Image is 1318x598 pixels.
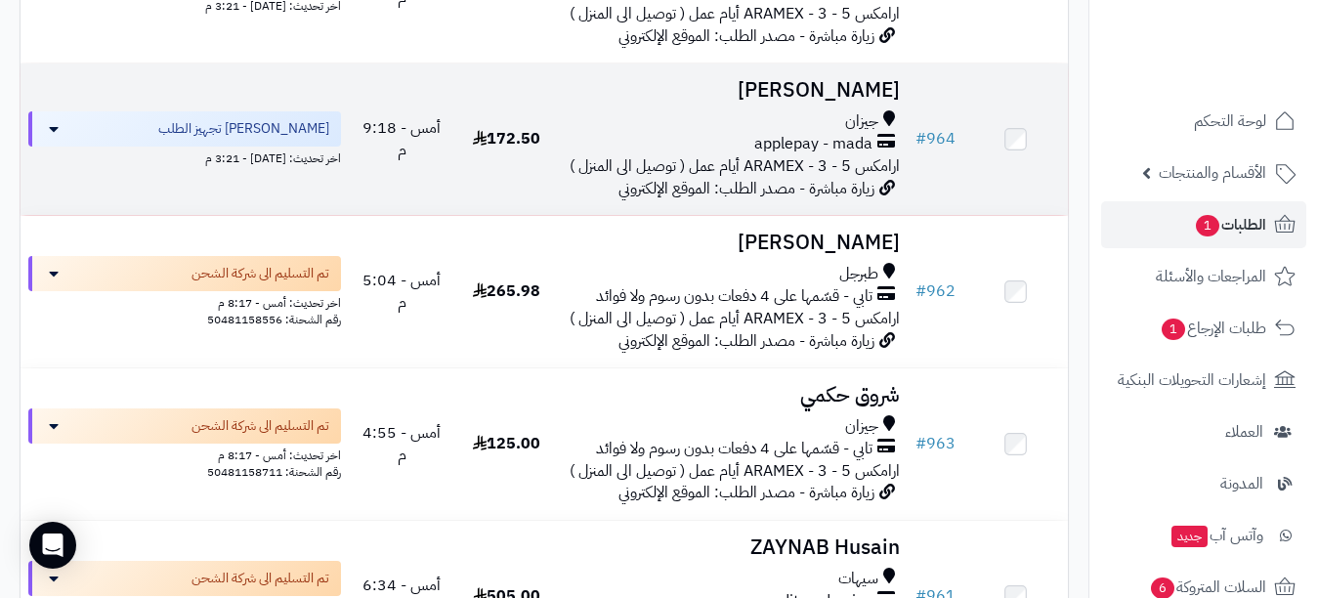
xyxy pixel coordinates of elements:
h3: ZAYNAB Husain [567,536,900,559]
span: تم التسليم الى شركة الشحن [191,569,329,588]
div: اخر تحديث: [DATE] - 3:21 م [28,147,341,167]
span: تم التسليم الى شركة الشحن [191,416,329,436]
span: المدونة [1220,470,1263,497]
span: طلبات الإرجاع [1160,315,1266,342]
a: لوحة التحكم [1101,98,1306,145]
span: ارامكس ARAMEX - 3 - 5 أيام عمل ( توصيل الى المنزل ) [570,2,900,25]
a: طلبات الإرجاع1 [1101,305,1306,352]
span: الأقسام والمنتجات [1159,159,1266,187]
span: رقم الشحنة: 50481158711 [207,463,341,481]
span: تم التسليم الى شركة الشحن [191,264,329,283]
span: إشعارات التحويلات البنكية [1118,366,1266,394]
span: [PERSON_NAME] تجهيز الطلب [158,119,329,139]
a: #962 [915,279,956,303]
h3: [PERSON_NAME] [567,79,900,102]
h3: [PERSON_NAME] [567,232,900,254]
a: المراجعات والأسئلة [1101,253,1306,300]
span: 172.50 [473,127,540,150]
span: أمس - 9:18 م [362,116,441,162]
span: وآتس آب [1169,522,1263,549]
span: لوحة التحكم [1194,107,1266,135]
a: المدونة [1101,460,1306,507]
span: زيارة مباشرة - مصدر الطلب: الموقع الإلكتروني [618,481,874,504]
span: طبرجل [839,263,878,285]
span: أمس - 4:55 م [362,421,441,467]
div: اخر تحديث: أمس - 8:17 م [28,291,341,312]
h3: شروق حكمي [567,384,900,406]
span: زيارة مباشرة - مصدر الطلب: الموقع الإلكتروني [618,177,874,200]
a: العملاء [1101,408,1306,455]
span: ارامكس ARAMEX - 3 - 5 أيام عمل ( توصيل الى المنزل ) [570,307,900,330]
span: تابي - قسّمها على 4 دفعات بدون رسوم ولا فوائد [596,285,872,308]
span: 1 [1196,215,1219,236]
span: الطلبات [1194,211,1266,238]
img: logo-2.png [1185,53,1299,94]
div: اخر تحديث: أمس - 8:17 م [28,444,341,464]
div: Open Intercom Messenger [29,522,76,569]
a: إشعارات التحويلات البنكية [1101,357,1306,404]
span: سيهات [838,568,878,590]
a: الطلبات1 [1101,201,1306,248]
span: ارامكس ARAMEX - 3 - 5 أيام عمل ( توصيل الى المنزل ) [570,459,900,483]
span: جديد [1171,526,1208,547]
span: زيارة مباشرة - مصدر الطلب: الموقع الإلكتروني [618,24,874,48]
span: # [915,432,926,455]
span: 265.98 [473,279,540,303]
span: العملاء [1225,418,1263,446]
span: زيارة مباشرة - مصدر الطلب: الموقع الإلكتروني [618,329,874,353]
span: المراجعات والأسئلة [1156,263,1266,290]
a: #964 [915,127,956,150]
span: رقم الشحنة: 50481158556 [207,311,341,328]
span: ارامكس ARAMEX - 3 - 5 أيام عمل ( توصيل الى المنزل ) [570,154,900,178]
span: applepay - mada [754,133,872,155]
a: #963 [915,432,956,455]
span: تابي - قسّمها على 4 دفعات بدون رسوم ولا فوائد [596,438,872,460]
span: جيزان [845,415,878,438]
span: # [915,279,926,303]
a: وآتس آبجديد [1101,512,1306,559]
span: 125.00 [473,432,540,455]
span: # [915,127,926,150]
span: 1 [1162,319,1185,340]
span: أمس - 5:04 م [362,269,441,315]
span: جيزان [845,110,878,133]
